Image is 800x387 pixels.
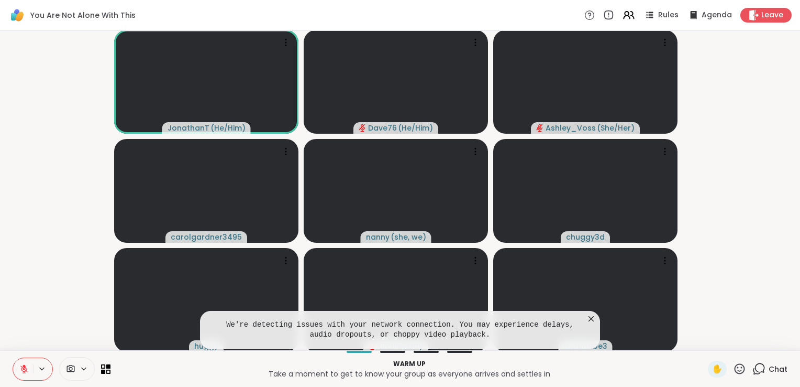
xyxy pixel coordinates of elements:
[30,10,136,20] span: You Are Not Alone With This
[210,123,246,133] span: ( He/Him )
[168,123,209,133] span: JonathanT
[546,123,596,133] span: Ashley_Voss
[359,124,366,132] span: audio-muted
[398,123,433,133] span: ( He/Him )
[769,364,787,374] span: Chat
[117,369,702,379] p: Take a moment to get to know your group as everyone arrives and settles in
[712,363,723,375] span: ✋
[8,6,26,24] img: ShareWell Logomark
[566,232,605,242] span: chuggy3d
[597,123,635,133] span: ( She/Her )
[536,124,543,132] span: audio-muted
[391,232,426,242] span: ( she, we )
[366,232,390,242] span: nanny
[117,359,702,369] p: Warm up
[194,341,218,351] span: huggy
[171,232,242,242] span: carolgardner3495
[658,10,679,20] span: Rules
[702,10,732,20] span: Agenda
[213,320,587,340] pre: We're detecting issues with your network connection. You may experience delays, audio dropouts, o...
[761,10,783,20] span: Leave
[368,123,397,133] span: Dave76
